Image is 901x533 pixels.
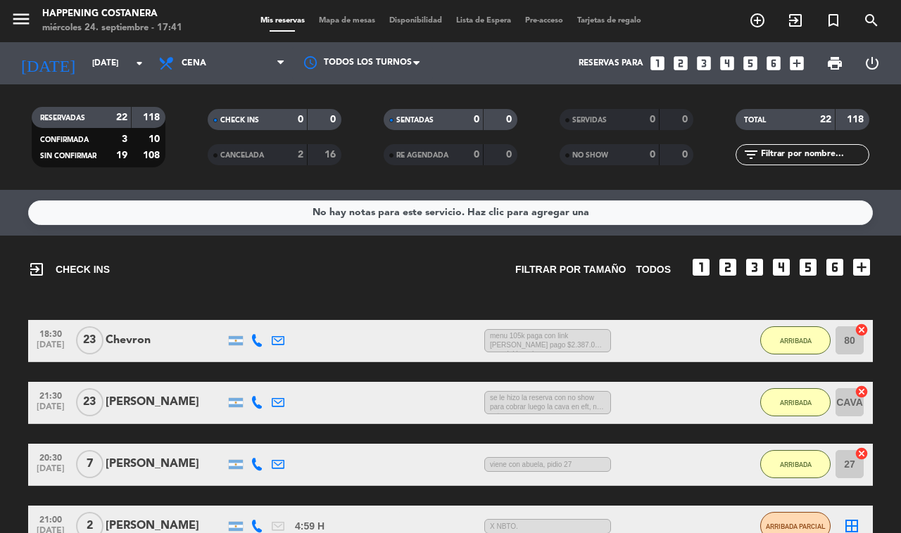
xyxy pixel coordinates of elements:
[33,325,68,341] span: 18:30
[116,150,127,160] strong: 19
[298,150,303,160] strong: 2
[825,12,842,29] i: turned_in_not
[770,256,793,278] i: looks_4
[106,455,225,473] div: [PERSON_NAME]
[33,340,68,357] span: [DATE]
[325,150,339,160] strong: 16
[780,337,812,345] span: ARRIBADA
[11,8,32,34] button: menu
[826,55,843,72] span: print
[741,54,760,72] i: looks_5
[28,261,45,278] i: exit_to_app
[42,7,182,21] div: Happening Costanera
[28,261,110,278] span: CHECK INS
[579,58,643,68] span: Reservas para
[820,115,831,124] strong: 22
[764,54,783,72] i: looks_6
[40,153,96,160] span: SIN CONFIRMAR
[33,387,68,403] span: 21:30
[122,134,127,144] strong: 3
[33,449,68,465] span: 20:30
[312,17,382,25] span: Mapa de mesas
[143,113,163,122] strong: 118
[313,205,589,221] div: No hay notas para este servicio. Haz clic para agregar una
[330,115,339,124] strong: 0
[648,54,667,72] i: looks_one
[682,150,691,160] strong: 0
[40,136,89,143] span: CONFIRMADA
[76,450,103,478] span: 7
[570,17,648,25] span: Tarjetas de regalo
[220,117,259,124] span: CHECK INS
[855,447,869,461] i: cancel
[298,115,303,124] strong: 0
[484,457,611,472] span: viene con abuela, pidio 27
[143,150,163,160] strong: 108
[760,147,869,162] input: Filtrar por nombre...
[636,262,671,278] span: TODOS
[760,326,831,354] button: ARRIBADA
[744,117,766,124] span: TOTAL
[76,326,103,354] span: 23
[106,393,225,411] div: [PERSON_NAME]
[766,522,826,530] span: ARRIBADA PARCIAL
[449,17,518,25] span: Lista de Espera
[749,12,766,29] i: add_circle_outline
[506,115,515,124] strong: 0
[33,402,68,418] span: [DATE]
[106,331,225,349] div: Chevron
[650,150,655,160] strong: 0
[253,17,312,25] span: Mis reservas
[788,54,806,72] i: add_box
[572,152,608,159] span: NO SHOW
[760,450,831,478] button: ARRIBADA
[780,399,812,406] span: ARRIBADA
[672,54,690,72] i: looks_two
[743,256,766,278] i: looks_3
[797,256,819,278] i: looks_5
[33,464,68,480] span: [DATE]
[182,58,206,68] span: Cena
[824,256,846,278] i: looks_6
[743,146,760,163] i: filter_list
[484,391,611,415] span: se le hizo la reserva con no show para cobrar luego la cava en eft, no esta paga
[695,54,713,72] i: looks_3
[515,262,626,278] span: Filtrar por tamaño
[760,388,831,416] button: ARRIBADA
[474,150,479,160] strong: 0
[76,388,103,416] span: 23
[847,115,867,124] strong: 118
[864,55,881,72] i: power_settings_new
[853,42,890,84] div: LOG OUT
[33,510,68,527] span: 21:00
[42,21,182,35] div: miércoles 24. septiembre - 17:41
[220,152,264,159] span: CANCELADA
[396,117,434,124] span: SENTADAS
[116,113,127,122] strong: 22
[149,134,163,144] strong: 10
[855,385,869,399] i: cancel
[396,152,448,159] span: RE AGENDADA
[690,256,712,278] i: looks_one
[11,48,85,79] i: [DATE]
[518,17,570,25] span: Pre-acceso
[718,54,736,72] i: looks_4
[863,12,880,29] i: search
[855,323,869,337] i: cancel
[682,115,691,124] strong: 0
[484,329,611,353] span: menu 105k paga con link [PERSON_NAME] pago $2.387.000 en celuklar rojo
[474,115,479,124] strong: 0
[131,55,148,72] i: arrow_drop_down
[40,115,85,122] span: RESERVADAS
[11,8,32,30] i: menu
[850,256,873,278] i: add_box
[506,150,515,160] strong: 0
[780,461,812,468] span: ARRIBADA
[717,256,739,278] i: looks_two
[572,117,607,124] span: SERVIDAS
[650,115,655,124] strong: 0
[382,17,449,25] span: Disponibilidad
[787,12,804,29] i: exit_to_app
